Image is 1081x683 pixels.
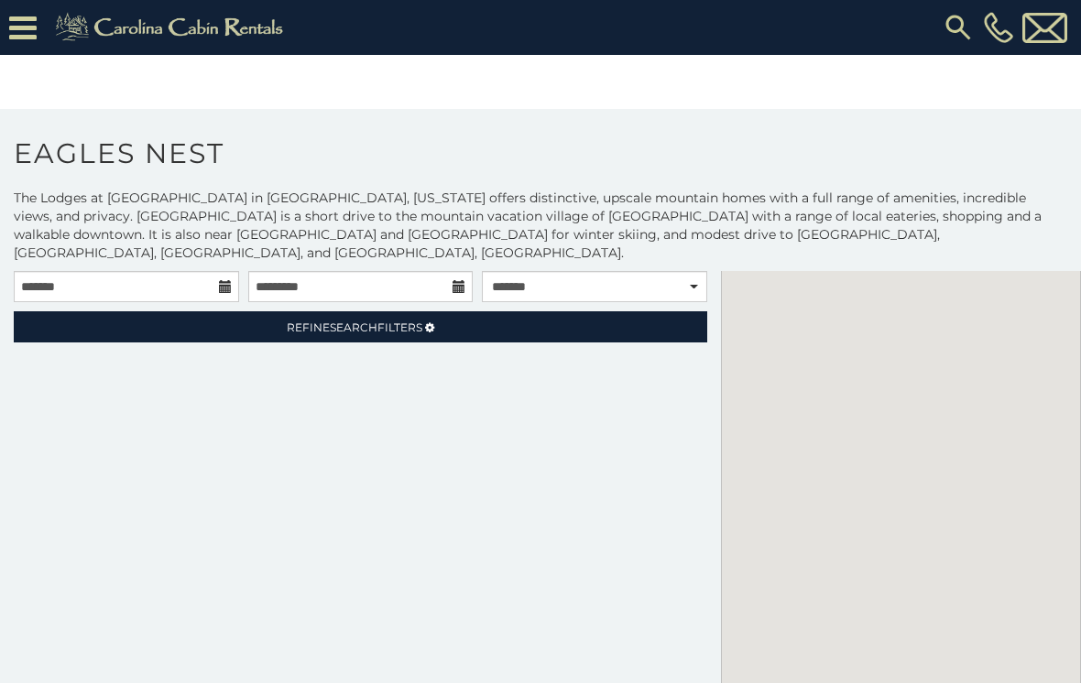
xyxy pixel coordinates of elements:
[14,311,707,342] a: RefineSearchFilters
[287,320,422,334] span: Refine Filters
[942,11,975,44] img: search-regular.svg
[330,320,377,334] span: Search
[46,9,299,46] img: Khaki-logo.png
[979,12,1018,43] a: [PHONE_NUMBER]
